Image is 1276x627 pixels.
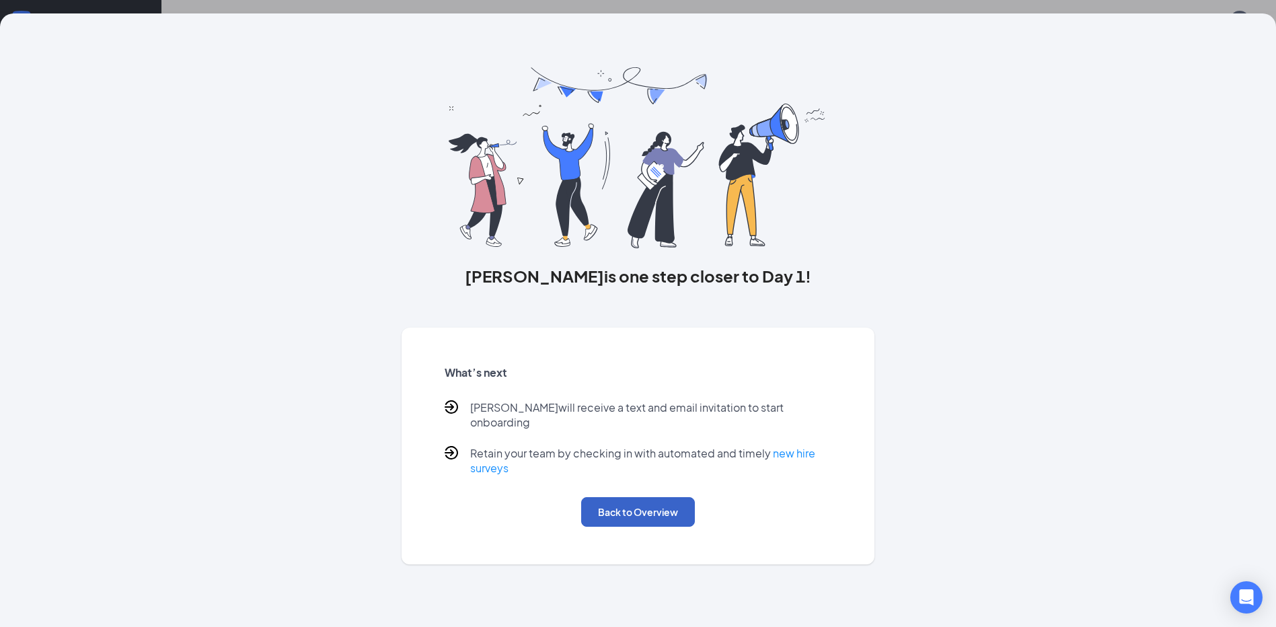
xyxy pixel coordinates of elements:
[470,446,815,475] a: new hire surveys
[449,67,827,248] img: you are all set
[470,400,832,430] p: [PERSON_NAME] will receive a text and email invitation to start onboarding
[402,264,875,287] h3: [PERSON_NAME] is one step closer to Day 1!
[445,365,832,380] h5: What’s next
[470,446,832,476] p: Retain your team by checking in with automated and timely
[1230,581,1263,614] div: Open Intercom Messenger
[581,497,695,527] button: Back to Overview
